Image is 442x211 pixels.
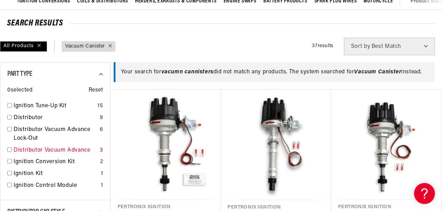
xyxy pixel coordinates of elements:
[351,44,370,49] span: Sort by
[101,181,103,190] div: 1
[14,125,97,143] a: Distributor Vacuum Advance Lock-Out
[162,69,213,75] span: vacumn cannisters
[14,102,95,111] a: Ignition Tune-Up Kit
[354,69,402,75] span: Vacuum Canister
[97,102,103,111] div: 15
[65,43,105,50] a: Vacuum Canister
[114,62,435,82] div: Your search for did not match any products. The system searched for instead.
[101,169,103,179] div: 1
[100,114,103,123] div: 9
[344,38,435,55] select: Sort by
[14,169,98,179] a: Ignition Kit
[89,86,103,95] span: Reset
[100,146,103,155] div: 3
[7,20,435,27] div: SEARCH RESULTS
[14,181,98,190] a: Ignition Control Module
[312,43,334,49] span: 37 results
[14,114,97,123] a: Distributor
[100,125,103,134] div: 6
[7,71,32,78] span: Part Type
[100,158,103,167] div: 2
[14,158,97,167] a: Ignition Conversion Kit
[7,86,32,95] span: 0 selected
[14,146,97,155] a: Distributor Vacuum Advance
